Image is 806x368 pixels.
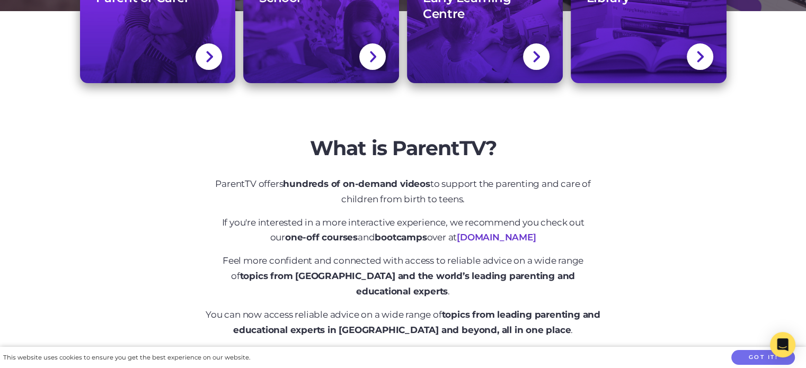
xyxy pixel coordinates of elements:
[457,232,536,243] a: [DOMAIN_NAME]
[285,232,358,243] strong: one-off courses
[205,307,602,338] p: You can now access reliable advice on a wide range of .
[731,350,795,365] button: Got it!
[375,232,427,243] strong: bootcamps
[696,50,704,64] img: svg+xml;base64,PHN2ZyBlbmFibGUtYmFja2dyb3VuZD0ibmV3IDAgMCAxNC44IDI1LjciIHZpZXdCb3g9IjAgMCAxNC44ID...
[240,271,575,297] strong: topics from [GEOGRAPHIC_DATA] and the world’s leading parenting and educational experts
[233,309,600,335] strong: topics from leading parenting and educational experts in [GEOGRAPHIC_DATA] and beyond, all in one...
[3,352,250,363] div: This website uses cookies to ensure you get the best experience on our website.
[205,136,602,160] h2: What is ParentTV?
[283,178,430,189] strong: hundreds of on-demand videos
[532,50,540,64] img: svg+xml;base64,PHN2ZyBlbmFibGUtYmFja2dyb3VuZD0ibmV3IDAgMCAxNC44IDI1LjciIHZpZXdCb3g9IjAgMCAxNC44ID...
[205,176,602,207] p: ParentTV offers to support the parenting and care of children from birth to teens.
[205,50,213,64] img: svg+xml;base64,PHN2ZyBlbmFibGUtYmFja2dyb3VuZD0ibmV3IDAgMCAxNC44IDI1LjciIHZpZXdCb3g9IjAgMCAxNC44ID...
[369,50,377,64] img: svg+xml;base64,PHN2ZyBlbmFibGUtYmFja2dyb3VuZD0ibmV3IDAgMCAxNC44IDI1LjciIHZpZXdCb3g9IjAgMCAxNC44ID...
[205,215,602,246] p: If you're interested in a more interactive experience, we recommend you check out our and over at
[205,253,602,299] p: Feel more confident and connected with access to reliable advice on a wide range of .
[770,332,795,357] div: Open Intercom Messenger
